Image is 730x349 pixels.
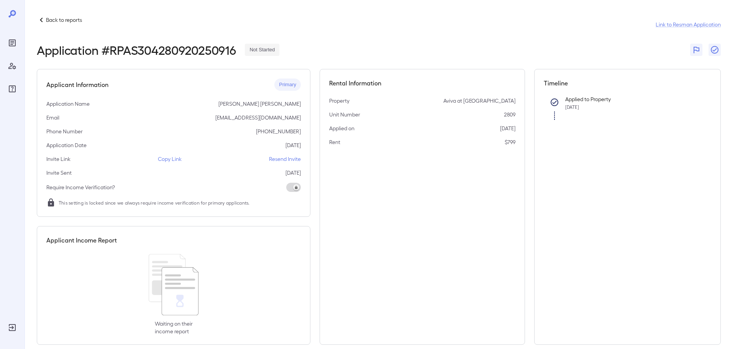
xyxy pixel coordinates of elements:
p: [PHONE_NUMBER] [256,128,301,135]
a: Link to Resman Application [656,21,721,28]
p: 2809 [504,111,515,118]
p: [DATE] [500,125,515,132]
p: Application Date [46,141,87,149]
h5: Applicant Information [46,80,108,89]
p: [EMAIL_ADDRESS][DOMAIN_NAME] [215,114,301,121]
p: Property [329,97,349,105]
h5: Timeline [544,79,712,88]
button: Flag Report [690,44,702,56]
div: Manage Users [6,60,18,72]
p: Invite Link [46,155,71,163]
h5: Rental Information [329,79,515,88]
p: Rent [329,138,340,146]
p: Applied to Property [565,95,699,103]
p: Applied on [329,125,354,132]
p: Unit Number [329,111,360,118]
p: Copy Link [158,155,182,163]
h2: Application # RPAS304280920250916 [37,43,236,57]
p: Back to reports [46,16,82,24]
p: Invite Sent [46,169,72,177]
p: Phone Number [46,128,83,135]
div: FAQ [6,83,18,95]
h5: Applicant Income Report [46,236,117,245]
div: Reports [6,37,18,49]
span: Primary [274,81,301,88]
p: [DATE] [285,141,301,149]
span: Not Started [245,46,279,54]
p: Require Income Verification? [46,184,115,191]
p: Application Name [46,100,90,108]
p: Waiting on their income report [155,320,193,335]
p: Aviva at [GEOGRAPHIC_DATA] [443,97,515,105]
p: [PERSON_NAME] [PERSON_NAME] [218,100,301,108]
p: [DATE] [285,169,301,177]
div: Log Out [6,321,18,334]
button: Close Report [709,44,721,56]
span: This setting is locked since we always require income verification for primary applicants. [59,199,250,206]
p: $799 [505,138,515,146]
p: Resend Invite [269,155,301,163]
p: Email [46,114,59,121]
span: [DATE] [565,104,579,110]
